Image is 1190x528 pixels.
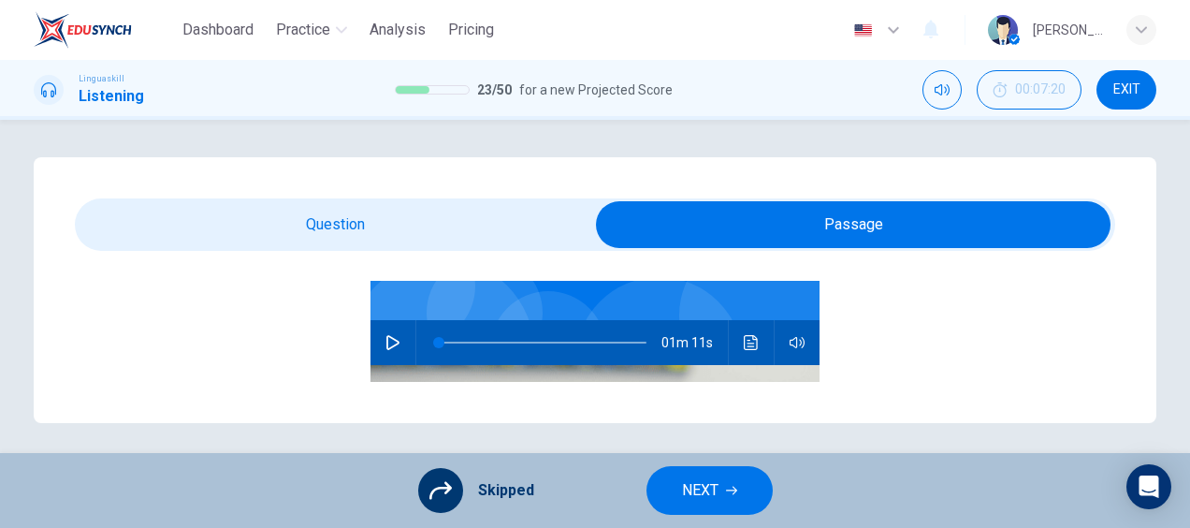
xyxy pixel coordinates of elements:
[370,19,426,41] span: Analysis
[1015,82,1066,97] span: 00:07:20
[441,13,501,47] button: Pricing
[977,70,1081,110] button: 00:07:20
[362,13,433,47] button: Analysis
[977,70,1081,110] div: Hide
[1113,82,1140,97] span: EXIT
[661,320,728,365] span: 01m 11s
[736,320,766,365] button: Click to see the audio transcription
[646,466,773,515] button: NEXT
[79,85,144,108] h1: Listening
[79,72,124,85] span: Linguaskill
[268,13,355,47] button: Practice
[1033,19,1104,41] div: [PERSON_NAME]
[1096,70,1156,110] button: EXIT
[478,479,534,502] span: Skipped
[448,19,494,41] span: Pricing
[34,11,132,49] img: EduSynch logo
[477,79,512,101] span: 23 / 50
[988,15,1018,45] img: Profile picture
[519,79,673,101] span: for a new Projected Score
[175,13,261,47] button: Dashboard
[922,70,962,110] div: Mute
[851,23,875,37] img: en
[276,19,330,41] span: Practice
[682,477,718,504] span: NEXT
[1126,464,1171,509] div: Open Intercom Messenger
[34,11,175,49] a: EduSynch logo
[182,19,254,41] span: Dashboard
